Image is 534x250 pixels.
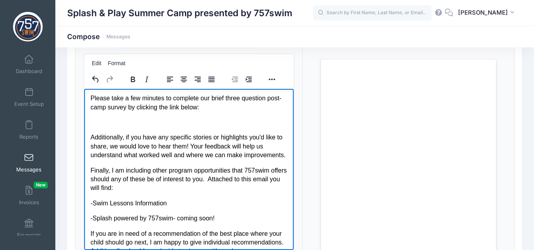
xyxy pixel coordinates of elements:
[313,5,432,21] input: Search by First Name, Last Name, or Email...
[14,101,44,107] span: Event Setup
[67,4,292,22] h1: Splash & Play Summer Camp presented by 757swim
[108,60,125,66] span: Format
[191,74,204,85] button: Align right
[16,68,42,75] span: Dashboard
[458,8,508,17] span: [PERSON_NAME]
[177,74,191,85] button: Align center
[10,116,48,144] a: Reports
[6,141,204,220] p: If you are in need of a recommendation of the best place where your child should go next, I am ha...
[6,5,204,23] p: Please take a few minutes to complete our brief three question post-camp survey by clicking the l...
[13,12,43,41] img: Splash & Play Summer Camp presented by 757swim
[84,71,121,87] div: history
[10,149,48,177] a: Messages
[10,214,48,242] a: Financials
[92,60,101,66] span: Edit
[89,74,102,85] button: Undo
[163,74,177,85] button: Align left
[84,89,294,250] iframe: Rich Text Area
[17,232,41,239] span: Financials
[159,71,223,87] div: alignment
[19,199,39,206] span: Invoices
[103,74,116,85] button: Redo
[228,74,242,85] button: Decrease indent
[242,74,255,85] button: Increase indent
[6,44,204,71] p: Additionally, if you have any specific stories or highlights you'd like to share, we would love t...
[106,34,130,40] a: Messages
[453,4,522,22] button: [PERSON_NAME]
[6,110,204,119] p: -Swim Lessons Information
[223,71,260,87] div: indentation
[67,32,130,41] h1: Compose
[6,125,204,134] p: -Splash powered by 757swim- coming soon!
[34,182,48,188] span: New
[140,74,153,85] button: Italic
[121,71,159,87] div: formatting
[126,74,140,85] button: Bold
[19,133,38,140] span: Reports
[265,74,279,85] button: Reveal or hide additional toolbar items
[6,77,204,104] p: Finally, I am including other program opportunities that 757swim offers should any of these be of...
[205,74,218,85] button: Justify
[10,182,48,209] a: InvoicesNew
[16,166,42,173] span: Messages
[10,83,48,111] a: Event Setup
[10,51,48,78] a: Dashboard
